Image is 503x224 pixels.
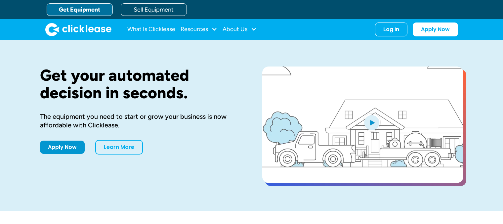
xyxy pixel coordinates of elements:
a: open lightbox [262,67,463,183]
h1: Get your automated decision in seconds. [40,67,241,102]
div: Resources [181,23,217,36]
div: The equipment you need to start or grow your business is now affordable with Clicklease. [40,112,241,129]
a: Sell Equipment [121,3,187,16]
div: Log In [383,26,399,33]
div: About Us [223,23,257,36]
a: Learn More [95,140,143,155]
a: What Is Clicklease [127,23,175,36]
img: Blue play button logo on a light blue circular background [363,113,381,132]
a: Apply Now [413,22,458,36]
a: home [45,23,111,36]
a: Apply Now [40,141,85,154]
a: Get Equipment [47,3,113,16]
img: Clicklease logo [45,23,111,36]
